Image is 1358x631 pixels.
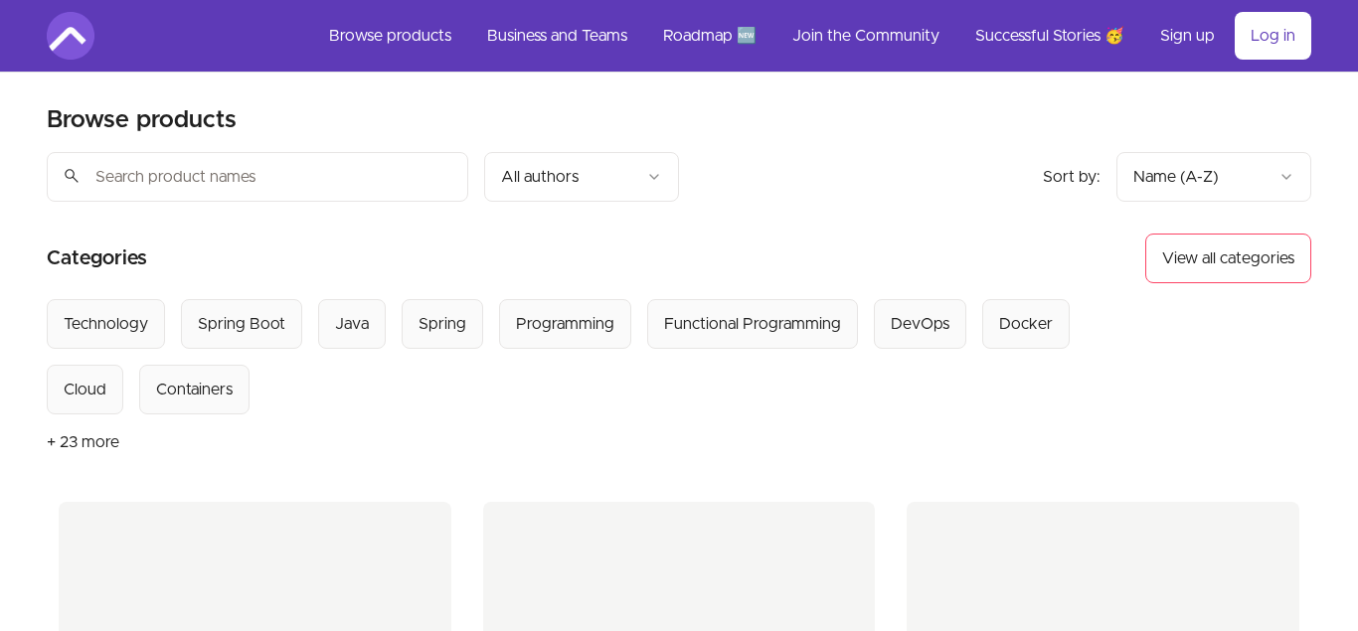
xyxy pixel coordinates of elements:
[64,378,106,401] div: Cloud
[64,312,148,336] div: Technology
[484,152,679,202] button: Filter by author
[313,12,467,60] a: Browse products
[47,414,119,470] button: + 23 more
[959,12,1140,60] a: Successful Stories 🥳
[664,312,841,336] div: Functional Programming
[1144,12,1231,60] a: Sign up
[1116,152,1311,202] button: Product sort options
[198,312,285,336] div: Spring Boot
[47,152,468,202] input: Search product names
[1235,12,1311,60] a: Log in
[471,12,643,60] a: Business and Teams
[1145,234,1311,283] button: View all categories
[891,312,949,336] div: DevOps
[419,312,466,336] div: Spring
[999,312,1053,336] div: Docker
[313,12,1311,60] nav: Main
[47,234,147,283] h2: Categories
[335,312,369,336] div: Java
[63,162,81,190] span: search
[1043,169,1101,185] span: Sort by:
[776,12,955,60] a: Join the Community
[156,378,233,401] div: Containers
[47,104,237,136] h2: Browse products
[647,12,772,60] a: Roadmap 🆕
[47,12,94,60] img: Amigoscode logo
[516,312,614,336] div: Programming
